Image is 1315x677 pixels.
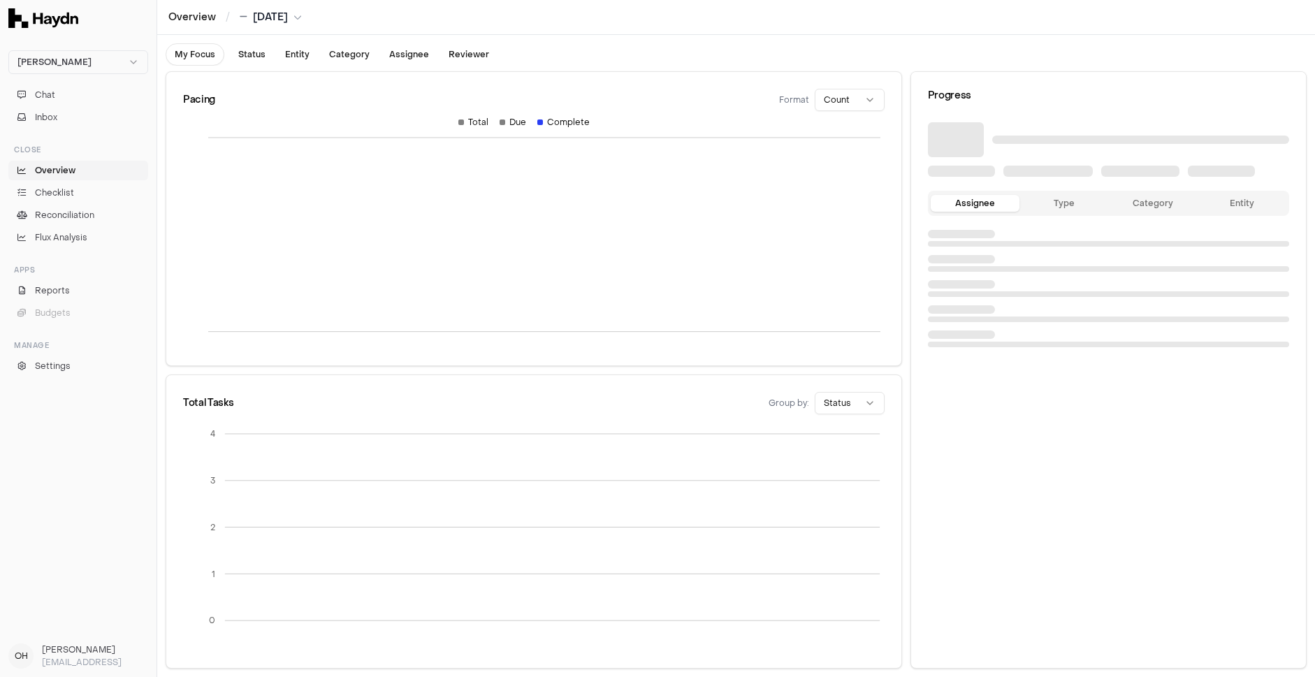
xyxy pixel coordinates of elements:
div: Pacing [183,93,215,107]
tspan: 3 [210,475,215,486]
div: Apps [8,259,148,281]
span: Inbox [35,111,57,124]
span: Budgets [35,307,71,319]
tspan: 4 [210,428,215,439]
span: Group by: [769,398,809,409]
span: Reviewer [449,49,489,60]
a: Checklist [8,183,148,203]
a: Overview [8,161,148,180]
tspan: 2 [210,522,215,533]
tspan: 1 [212,568,215,579]
div: Total [458,117,488,128]
button: [DATE] [240,10,302,24]
tspan: 0 [209,615,215,626]
button: Category [321,43,378,66]
span: Entity [285,49,310,60]
button: My Focus [166,43,224,66]
span: Flux Analysis [35,231,87,244]
button: Status [230,43,274,66]
button: Budgets [8,303,148,323]
button: Assignee [381,43,437,66]
span: / [223,10,233,24]
a: Flux Analysis [8,228,148,247]
span: Format [779,94,809,105]
span: Category [329,49,370,60]
div: Total Tasks [183,396,233,410]
nav: breadcrumb [157,10,313,24]
button: Type [1019,195,1108,212]
span: Status [238,49,266,60]
div: Manage [8,334,148,356]
span: Assignee [389,49,429,60]
span: Settings [35,360,71,372]
a: Reconciliation [8,205,148,225]
button: Reviewer [440,43,497,66]
button: Entity [1198,195,1286,212]
span: Reports [35,284,70,297]
img: Haydn Logo [8,8,78,28]
span: Reconciliation [35,209,94,221]
span: Chat [35,89,55,101]
button: Category [1108,195,1197,212]
h3: [PERSON_NAME] [42,643,148,656]
span: OH [8,643,34,669]
a: Settings [8,356,148,376]
button: Entity [277,43,318,66]
button: Inbox [8,108,148,127]
a: Overview [168,10,216,24]
div: Progress [928,89,1289,103]
p: [EMAIL_ADDRESS] [42,656,148,669]
div: Complete [537,117,590,128]
button: Assignee [931,195,1019,212]
span: [DATE] [253,10,288,24]
div: Due [500,117,526,128]
button: Chat [8,85,148,105]
span: [PERSON_NAME] [17,57,92,68]
button: [PERSON_NAME] [8,50,148,74]
div: Close [8,138,148,161]
span: Checklist [35,187,74,199]
a: Reports [8,281,148,300]
span: Overview [35,164,75,177]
